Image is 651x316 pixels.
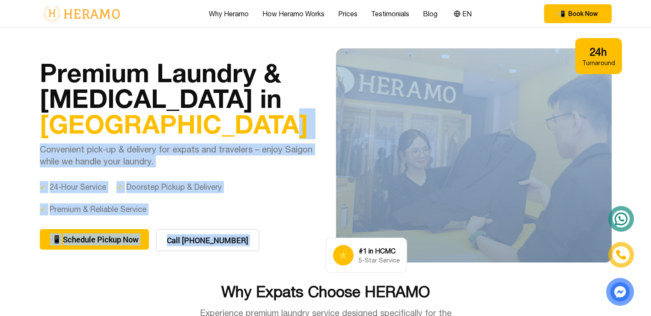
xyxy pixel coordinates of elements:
[568,9,598,18] span: Book Now
[371,9,409,19] a: Testimonials
[359,246,400,256] div: #1 in HCMC
[209,9,249,19] a: Why Heramo
[40,181,46,193] span: ✓
[156,229,259,251] button: Call [PHONE_NUMBER]
[615,249,627,261] img: phone-icon
[116,181,123,193] span: ✓
[451,8,474,19] button: EN
[40,203,146,215] div: Premium & Reliable Service
[544,4,612,23] button: phone Book Now
[40,143,315,167] p: Convenient pick-up & delivery for expats and travelers – enjoy Saigon while we handle your laundry.
[582,45,615,59] div: 24h
[50,233,59,245] span: phone
[423,9,437,19] a: Blog
[338,9,357,19] a: Prices
[582,59,615,67] div: Turnaround
[609,243,633,267] a: phone-icon
[40,283,612,300] h2: Why Expats Choose HERAMO
[40,229,149,250] button: phone Schedule Pickup Now
[40,60,315,137] h1: Premium Laundry & [MEDICAL_DATA] in
[40,203,46,215] span: ✓
[40,108,308,139] span: [GEOGRAPHIC_DATA]
[558,9,565,18] span: phone
[40,5,122,23] img: logo-with-text.png
[339,250,348,260] span: star
[116,181,222,193] div: Doorstep Pickup & Delivery
[359,256,400,265] div: 5-Star Service
[262,9,324,19] a: How Heramo Works
[40,181,106,193] div: 24-Hour Service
